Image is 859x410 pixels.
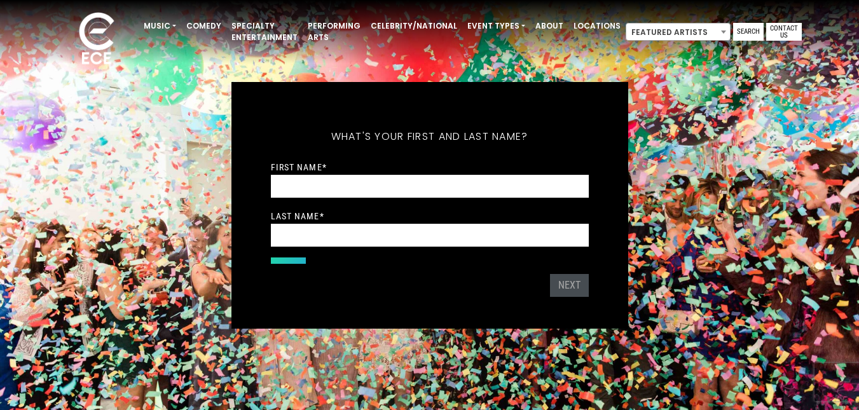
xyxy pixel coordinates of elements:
[568,15,626,37] a: Locations
[366,15,462,37] a: Celebrity/National
[303,15,366,48] a: Performing Arts
[65,9,128,71] img: ece_new_logo_whitev2-1.png
[530,15,568,37] a: About
[271,114,589,160] h5: What's your first and last name?
[271,161,327,173] label: First Name
[462,15,530,37] a: Event Types
[271,210,324,222] label: Last Name
[139,15,181,37] a: Music
[626,23,731,41] span: Featured Artists
[626,24,730,41] span: Featured Artists
[226,15,303,48] a: Specialty Entertainment
[181,15,226,37] a: Comedy
[766,23,802,41] a: Contact Us
[733,23,764,41] a: Search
